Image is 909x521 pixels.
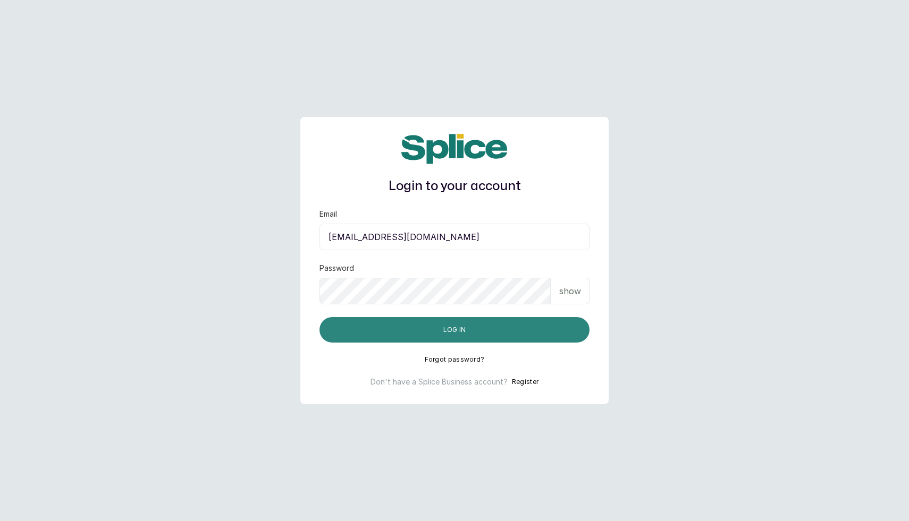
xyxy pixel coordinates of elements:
label: Email [319,209,337,219]
button: Log in [319,317,590,343]
input: email@acme.com [319,224,590,250]
button: Register [512,377,538,387]
p: show [559,285,581,297]
h1: Login to your account [319,177,590,196]
button: Forgot password? [425,355,485,364]
p: Don't have a Splice Business account? [371,377,508,387]
label: Password [319,263,354,274]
